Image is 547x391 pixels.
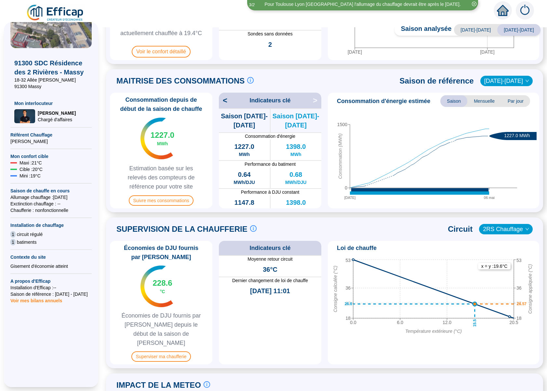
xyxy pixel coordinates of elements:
[10,284,92,291] span: Installation d'Efficap : --
[129,195,194,206] span: Suivre mes consommations
[10,231,16,238] span: 1
[473,319,477,327] text: 15.5
[527,264,533,314] tspan: Consigne appliquée (°C)
[38,110,76,116] span: [PERSON_NAME]
[517,302,527,306] text: 26.57
[249,2,255,7] i: 3 / 2
[525,79,529,83] span: down
[14,77,88,90] span: 18-32 Allée [PERSON_NAME] 91300 Massy
[285,179,306,186] span: MWh/DJU
[238,170,251,179] span: 0.64
[10,132,92,138] span: Référent Chauffage
[289,170,302,179] span: 0.68
[113,164,210,191] span: Estimation basée sur les relevés des compteurs de référence pour votre site
[516,285,522,291] tspan: 36
[443,320,451,325] tspan: 12.0
[10,153,92,160] span: Mon confort cible
[219,95,227,106] span: <
[345,302,353,306] text: 26.6
[337,97,430,106] span: Consommation d'énergie estimée
[10,201,92,207] span: Exctinction chauffage : --
[219,189,321,195] span: Performance à DJU constant
[345,285,351,291] tspan: 36
[10,188,92,194] span: Saison de chauffe en cours
[483,224,529,234] span: 2RS Chauffage
[113,243,210,262] span: Économies de DJU fournis par [PERSON_NAME]
[268,40,272,49] span: 2
[20,173,41,179] span: Mini : 19 °C
[264,1,460,8] div: Pour Toulouse Lyon [GEOGRAPHIC_DATA] l'allumage du chauffage devrait être après le [DATE].
[204,381,210,388] span: info-circle
[484,196,495,200] tspan: 06 mai
[219,256,321,262] span: Moyenne retour circuit
[239,151,250,158] span: MWh
[345,316,351,321] tspan: 18
[350,320,356,325] tspan: 0.0
[17,239,37,245] span: batiments
[116,380,201,390] span: IMPACT DE LA METEO
[405,329,462,334] tspan: Température extérieure (°C)
[250,286,290,295] span: [DATE] 11:01
[333,266,338,312] tspan: Consigne calculée (°C)
[249,243,290,253] span: Indicateurs clé
[345,185,347,190] tspan: 0
[20,160,42,166] span: Maxi : 21 °C
[481,264,508,269] text: x = y : 19.6 °C
[345,300,351,306] tspan: 27
[271,111,322,130] span: Saison [DATE]-[DATE]
[249,96,290,105] span: Indicateurs clé
[348,49,362,55] tspan: [DATE]
[10,294,62,303] span: Voir mes bilans annuels
[525,227,529,231] span: down
[234,142,254,151] span: 1227.0
[10,207,92,214] span: Chaufferie : non fonctionnelle
[10,239,16,245] span: 1
[10,278,92,284] span: A propos d'Efficap
[234,198,254,207] span: 1147.8
[140,266,173,307] img: indicateur températures
[160,288,165,295] span: °C
[516,258,522,263] tspan: 53
[132,46,191,58] span: Voir le confort détaillé
[516,1,534,20] img: alerts
[10,254,92,260] span: Contexte du site
[250,225,257,232] span: info-circle
[153,278,172,288] span: 228.6
[504,133,530,138] text: 1227.0 MWh
[116,76,245,86] span: MAITRISE DES CONSOMMATIONS
[234,179,255,186] span: MWh/DJU
[286,142,306,151] span: 1398.0
[448,224,473,234] span: Circuit
[14,109,35,123] img: Chargé d'affaires
[10,263,92,269] div: Gisement d'économie atteint
[151,130,174,140] span: 1227.0
[394,24,452,36] span: Saison analysée
[219,133,321,139] span: Consommation d'énergie
[14,59,88,77] span: 91300 SDC Résidence des 2 Rivières - Massy
[497,5,509,16] span: home
[247,77,254,84] span: info-circle
[10,291,92,297] span: Saison de référence : [DATE] - [DATE]
[14,100,88,107] span: Mon interlocuteur
[290,207,301,214] span: MWh
[516,300,522,306] tspan: 27
[516,316,522,321] tspan: 18
[113,311,210,347] span: Économies de DJU fournis par [PERSON_NAME] depuis le début de la saison de [PERSON_NAME]
[140,118,173,159] img: indicateur températures
[10,222,92,228] span: Installation de chauffage
[497,24,540,36] span: [DATE]-[DATE]
[397,320,404,325] tspan: 6.0
[480,49,494,55] tspan: [DATE]
[467,95,501,107] span: Mensuelle
[17,231,43,238] span: circuit régulé
[219,111,270,130] span: Saison [DATE]-[DATE]
[440,95,467,107] span: Saison
[38,116,76,123] span: Chargé d'affaires
[10,194,92,201] span: Allumage chauffage : [DATE]
[472,2,476,6] span: close-circle
[263,265,277,274] span: 36°C
[113,20,210,38] span: Votre copropriété est actuellement chauffée à 19.4°C
[219,161,321,167] span: Performance du batiment
[113,95,210,113] span: Consommation depuis de début de la saison de chauffe
[131,351,191,362] span: Superviser ma chaufferie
